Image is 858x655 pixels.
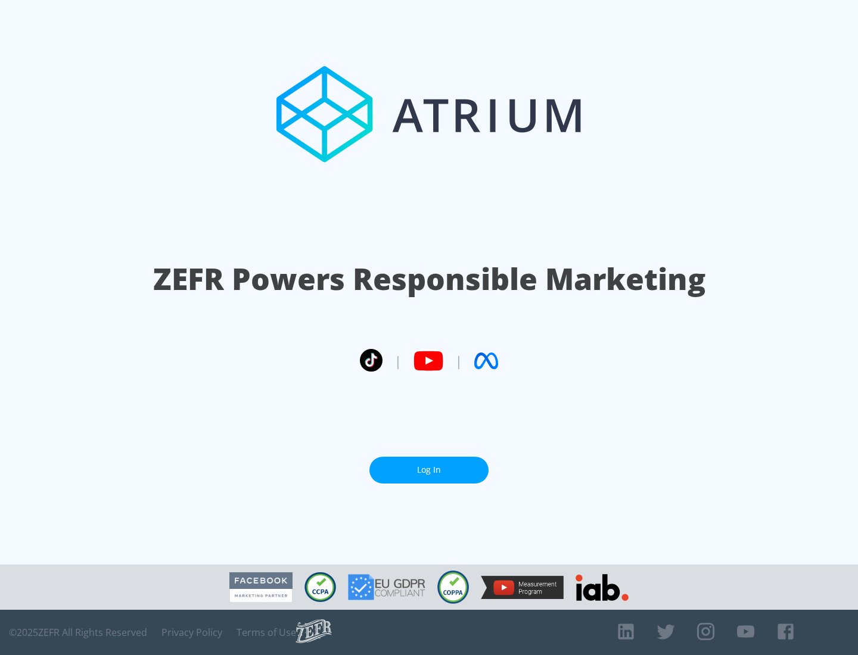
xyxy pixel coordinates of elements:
span: | [394,352,402,370]
span: | [455,352,462,370]
img: IAB [576,574,629,601]
h1: ZEFR Powers Responsible Marketing [153,258,705,300]
a: Privacy Policy [161,626,222,638]
img: Facebook Marketing Partner [229,572,293,603]
img: GDPR Compliant [348,574,425,600]
a: Log In [369,457,489,484]
img: YouTube Measurement Program [481,576,564,599]
span: © 2025 ZEFR All Rights Reserved [9,626,147,638]
img: CCPA Compliant [304,572,336,602]
a: Terms of Use [237,626,296,638]
img: COPPA Compliant [437,570,469,604]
